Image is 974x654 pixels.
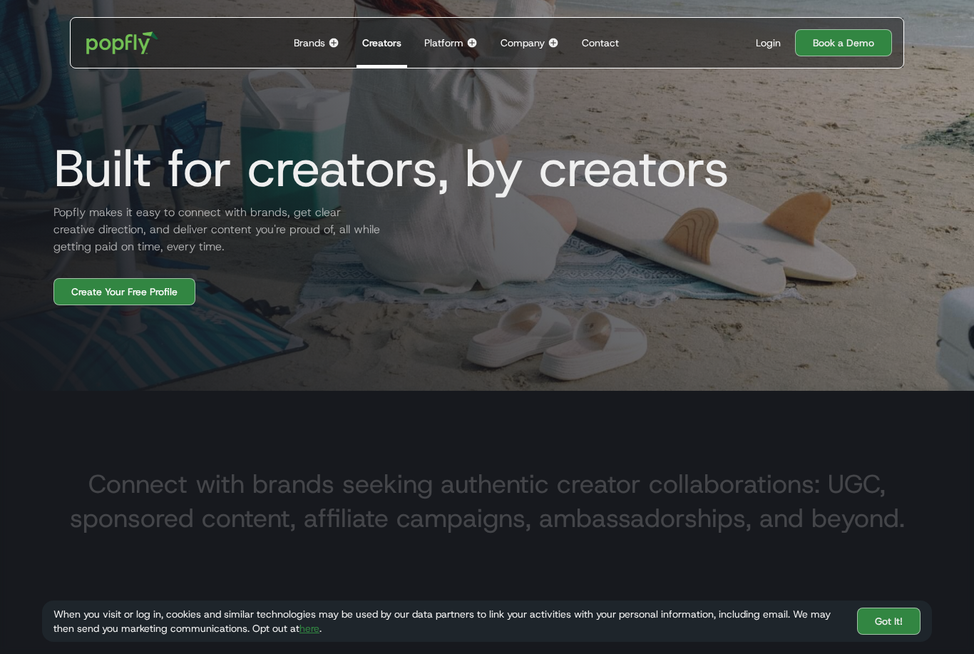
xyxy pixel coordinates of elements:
[750,36,786,50] a: Login
[582,36,619,50] div: Contact
[294,36,325,50] div: Brands
[299,622,319,635] a: here
[424,36,463,50] div: Platform
[53,607,846,635] div: When you visit or log in, cookies and similar technologies may be used by our data partners to li...
[42,140,729,197] h1: Built for creators, by creators
[857,608,921,635] a: Got It!
[795,29,892,56] a: Book a Demo
[357,18,407,68] a: Creators
[362,36,401,50] div: Creators
[53,466,921,535] h3: Connect with brands seeking authentic creator collaborations: UGC, sponsored content, affiliate c...
[501,36,545,50] div: Company
[76,21,168,64] a: home
[42,204,384,255] h2: Popfly makes it easy to connect with brands, get clear creative direction, and deliver content yo...
[53,278,195,305] a: Create Your Free Profile
[576,18,625,68] a: Contact
[756,36,781,50] div: Login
